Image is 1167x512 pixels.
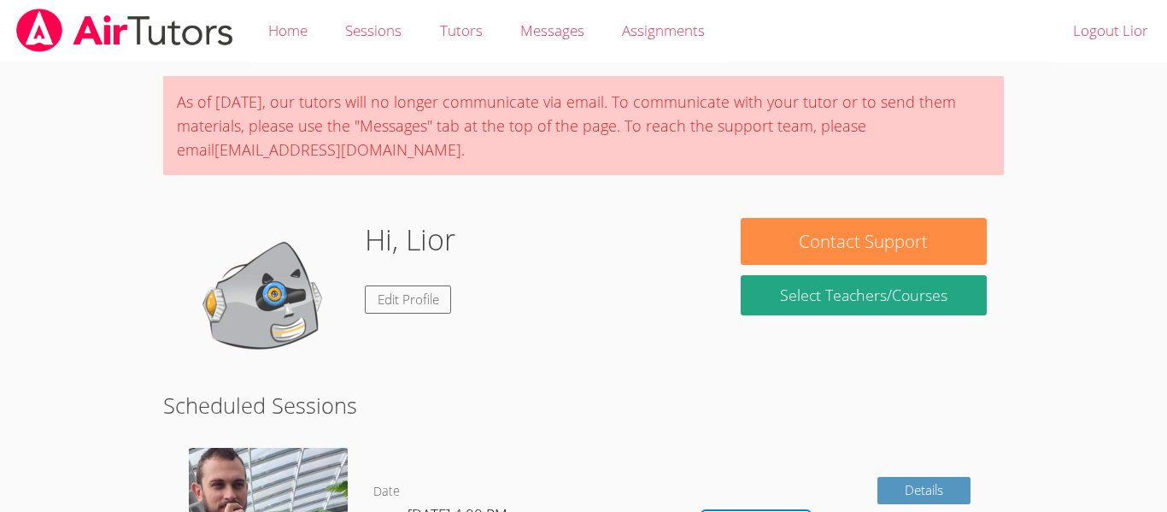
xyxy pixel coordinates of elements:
button: Contact Support [741,218,987,265]
div: As of [DATE], our tutors will no longer communicate via email. To communicate with your tutor or ... [163,76,1004,175]
dt: Date [373,481,400,503]
span: Messages [520,21,584,40]
h2: Scheduled Sessions [163,389,1004,421]
img: airtutors_banner-c4298cdbf04f3fff15de1276eac7730deb9818008684d7c2e4769d2f7ddbe033.png [15,9,235,52]
a: Select Teachers/Courses [741,275,987,315]
img: default.png [180,218,351,389]
a: Edit Profile [365,285,452,314]
h1: Hi, Lior [365,218,455,262]
a: Details [877,477,971,505]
